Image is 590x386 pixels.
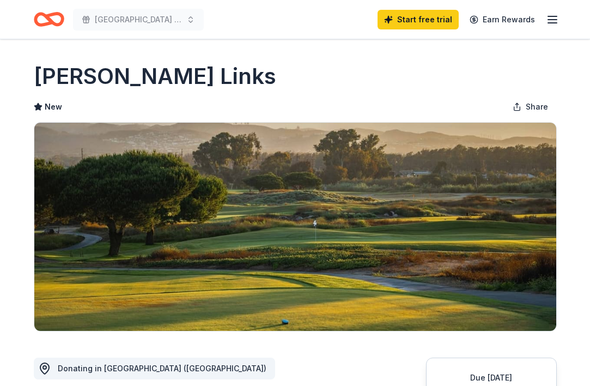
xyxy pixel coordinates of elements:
span: Share [526,100,548,113]
button: [GEOGRAPHIC_DATA] St Patricks Day [DATE] [73,9,204,31]
span: Donating in [GEOGRAPHIC_DATA] ([GEOGRAPHIC_DATA]) [58,364,266,373]
img: Image for Olivas Links [34,123,556,331]
a: Start free trial [378,10,459,29]
a: Earn Rewards [463,10,542,29]
span: New [45,100,62,113]
span: [GEOGRAPHIC_DATA] St Patricks Day [DATE] [95,13,182,26]
div: Due [DATE] [440,371,543,384]
button: Share [504,96,557,118]
a: Home [34,7,64,32]
h1: [PERSON_NAME] Links [34,61,276,92]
